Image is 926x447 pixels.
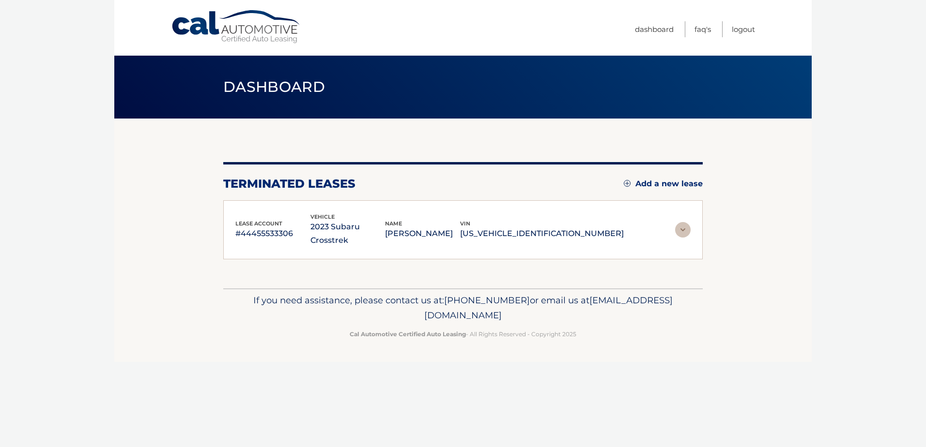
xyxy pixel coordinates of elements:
span: Dashboard [223,78,325,96]
span: lease account [235,220,282,227]
img: add.svg [624,180,631,187]
strong: Cal Automotive Certified Auto Leasing [350,330,466,338]
p: [PERSON_NAME] [385,227,460,240]
a: Logout [732,21,755,37]
span: [PHONE_NUMBER] [444,295,530,306]
p: - All Rights Reserved - Copyright 2025 [230,329,696,339]
span: name [385,220,402,227]
a: Add a new lease [624,179,703,189]
span: vin [460,220,470,227]
a: FAQ's [694,21,711,37]
a: Cal Automotive [171,10,302,44]
h2: terminated leases [223,177,355,191]
span: vehicle [310,213,335,220]
img: accordion-rest.svg [675,222,691,238]
p: If you need assistance, please contact us at: or email us at [230,293,696,324]
a: Dashboard [635,21,674,37]
p: 2023 Subaru Crosstrek [310,220,386,247]
p: [US_VEHICLE_IDENTIFICATION_NUMBER] [460,227,624,240]
p: #44455533306 [235,227,310,240]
